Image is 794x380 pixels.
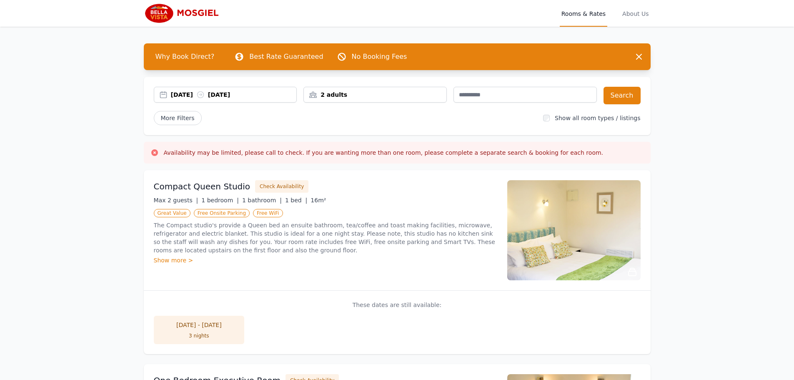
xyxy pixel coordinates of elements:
[162,332,236,339] div: 3 nights
[604,87,641,104] button: Search
[162,321,236,329] div: [DATE] - [DATE]
[249,52,323,62] p: Best Rate Guaranteed
[255,180,308,193] button: Check Availability
[154,301,641,309] p: These dates are still available:
[154,256,497,264] div: Show more >
[285,197,307,204] span: 1 bed |
[242,197,282,204] span: 1 bathroom |
[154,181,250,192] h3: Compact Queen Studio
[154,111,202,125] span: More Filters
[149,48,221,65] span: Why Book Direct?
[352,52,407,62] p: No Booking Fees
[144,3,224,23] img: Bella Vista Mosgiel
[555,115,640,121] label: Show all room types / listings
[164,148,604,157] h3: Availability may be limited, please call to check. If you are wanting more than one room, please ...
[253,209,283,217] span: Free WiFi
[171,91,297,99] div: [DATE] [DATE]
[194,209,250,217] span: Free Onsite Parking
[154,209,190,217] span: Great Value
[201,197,239,204] span: 1 bedroom |
[311,197,326,204] span: 16m²
[154,197,198,204] span: Max 2 guests |
[154,221,497,254] p: The Compact studio's provide a Queen bed an ensuite bathroom, tea/coffee and toast making facilit...
[304,91,446,99] div: 2 adults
